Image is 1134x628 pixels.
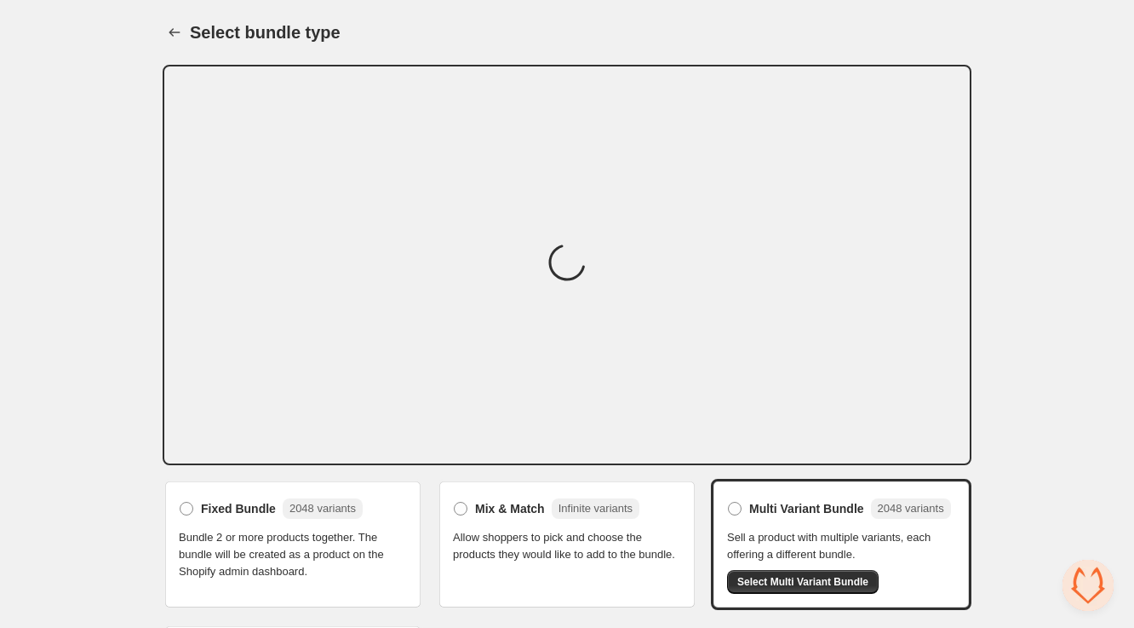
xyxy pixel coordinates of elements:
span: Bundle 2 or more products together. The bundle will be created as a product on the Shopify admin ... [179,529,407,580]
span: Infinite variants [558,502,633,515]
span: Fixed Bundle [201,500,276,517]
div: Open chat [1062,560,1114,611]
span: Allow shoppers to pick and choose the products they would like to add to the bundle. [453,529,681,563]
span: Mix & Match [475,500,545,517]
span: 2048 variants [878,502,944,515]
span: Multi Variant Bundle [749,500,864,517]
span: 2048 variants [289,502,356,515]
span: Select Multi Variant Bundle [737,575,868,589]
span: Sell a product with multiple variants, each offering a different bundle. [727,529,955,563]
button: Select Multi Variant Bundle [727,570,879,594]
button: Back [163,20,186,44]
h1: Select bundle type [190,22,341,43]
